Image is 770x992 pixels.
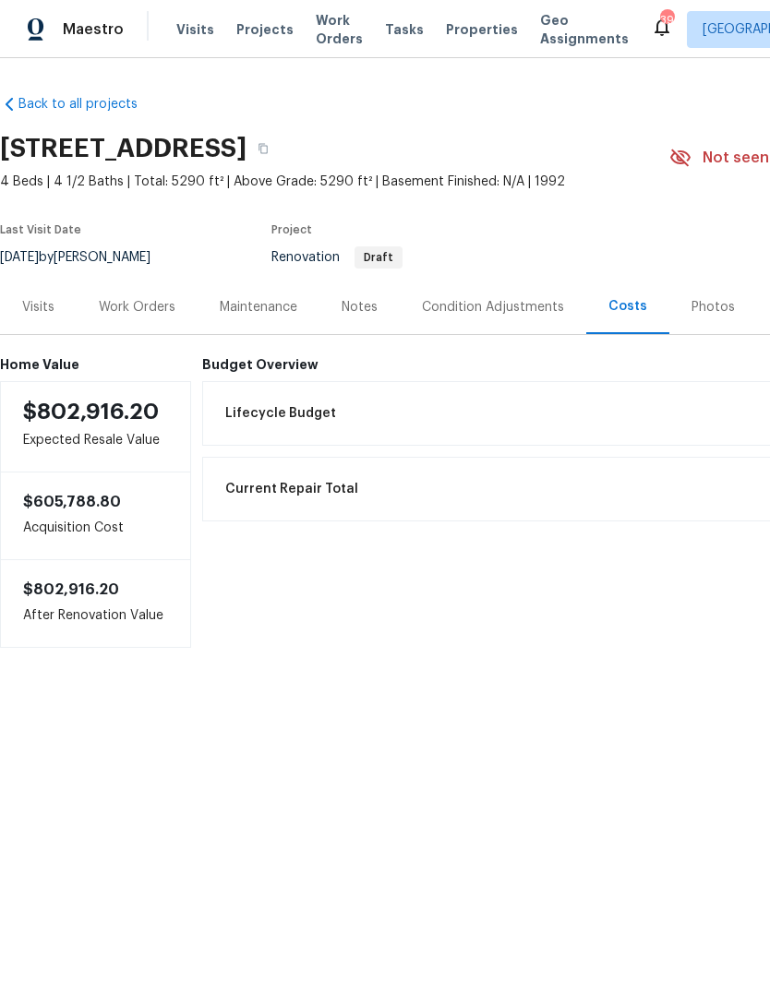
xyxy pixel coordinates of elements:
div: Visits [22,298,54,317]
span: Projects [236,20,294,39]
span: Properties [446,20,518,39]
span: Lifecycle Budget [225,404,336,423]
div: 39 [660,11,673,30]
span: $802,916.20 [23,582,119,597]
span: Geo Assignments [540,11,629,48]
div: Photos [692,298,735,317]
div: Maintenance [220,298,297,317]
span: $802,916.20 [23,400,159,423]
span: Visits [176,20,214,39]
div: Condition Adjustments [422,298,564,317]
span: Current Repair Total [225,480,358,498]
span: Maestro [63,20,124,39]
div: Notes [342,298,378,317]
span: Renovation [271,251,403,264]
span: Work Orders [316,11,363,48]
div: Work Orders [99,298,175,317]
span: $605,788.80 [23,495,121,509]
button: Copy Address [247,132,280,165]
span: Tasks [385,23,424,36]
div: Costs [608,297,647,316]
span: Draft [356,252,401,263]
span: Project [271,224,312,235]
